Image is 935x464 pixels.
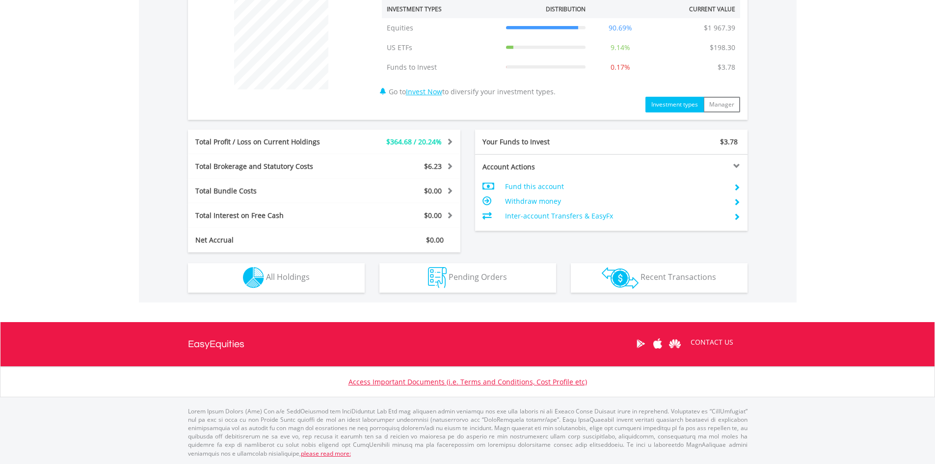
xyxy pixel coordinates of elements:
[546,5,586,13] div: Distribution
[426,235,444,245] span: $0.00
[188,137,347,147] div: Total Profit / Loss on Current Holdings
[705,38,740,57] td: $198.30
[382,38,501,57] td: US ETFs
[449,272,507,282] span: Pending Orders
[590,57,650,77] td: 0.17%
[188,211,347,220] div: Total Interest on Free Cash
[243,267,264,288] img: holdings-wht.png
[505,179,725,194] td: Fund this account
[649,328,667,359] a: Apple
[266,272,310,282] span: All Holdings
[703,97,740,112] button: Manager
[713,57,740,77] td: $3.78
[699,18,740,38] td: $1 967.39
[188,235,347,245] div: Net Accrual
[382,18,501,38] td: Equities
[379,263,556,293] button: Pending Orders
[406,87,442,96] a: Invest Now
[602,267,639,289] img: transactions-zar-wht.png
[424,186,442,195] span: $0.00
[348,377,587,386] a: Access Important Documents (i.e. Terms and Conditions, Cost Profile etc)
[386,137,442,146] span: $364.68 / 20.24%
[424,162,442,171] span: $6.23
[188,162,347,171] div: Total Brokerage and Statutory Costs
[475,137,612,147] div: Your Funds to Invest
[645,97,704,112] button: Investment types
[505,194,725,209] td: Withdraw money
[720,137,738,146] span: $3.78
[188,263,365,293] button: All Holdings
[475,162,612,172] div: Account Actions
[301,449,351,458] a: please read more:
[667,328,684,359] a: Huawei
[188,407,748,458] p: Lorem Ipsum Dolors (Ame) Con a/e SeddOeiusmod tem InciDiduntut Lab Etd mag aliquaen admin veniamq...
[188,322,244,366] a: EasyEquities
[641,272,716,282] span: Recent Transactions
[632,328,649,359] a: Google Play
[382,57,501,77] td: Funds to Invest
[188,186,347,196] div: Total Bundle Costs
[590,38,650,57] td: 9.14%
[590,18,650,38] td: 90.69%
[684,328,740,356] a: CONTACT US
[505,209,725,223] td: Inter-account Transfers & EasyFx
[571,263,748,293] button: Recent Transactions
[428,267,447,288] img: pending_instructions-wht.png
[424,211,442,220] span: $0.00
